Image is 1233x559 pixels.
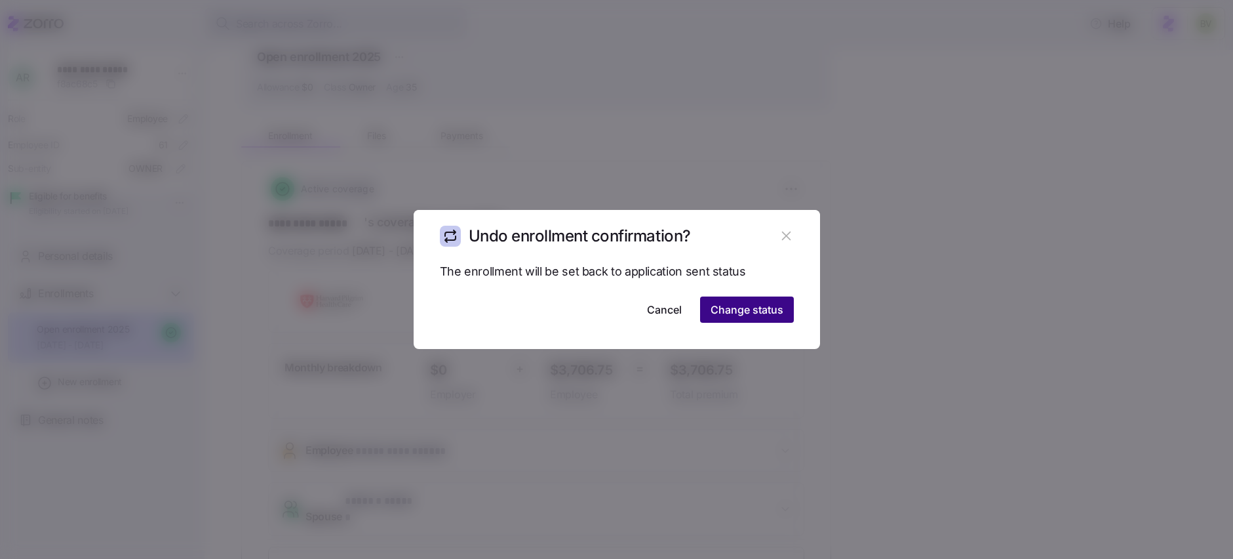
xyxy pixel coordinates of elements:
button: Change status [700,297,794,323]
button: Cancel [636,297,692,323]
span: The enrollment will be set back to application sent status [440,262,746,281]
span: Cancel [647,302,682,318]
h1: Undo enrollment confirmation? [469,226,691,246]
span: Change status [711,302,783,318]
